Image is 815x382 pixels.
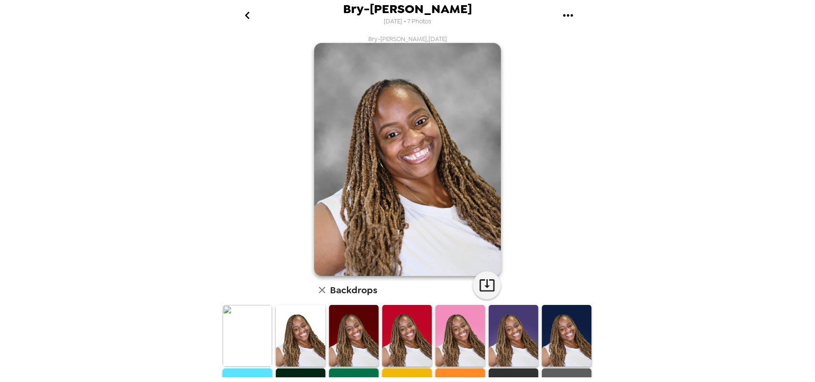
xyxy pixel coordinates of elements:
[368,35,447,43] span: Bry-[PERSON_NAME] , [DATE]
[384,15,431,28] span: [DATE] • 7 Photos
[314,43,501,276] img: user
[223,305,272,367] img: Original
[343,3,472,15] span: Bry-[PERSON_NAME]
[330,283,377,297] h6: Backdrops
